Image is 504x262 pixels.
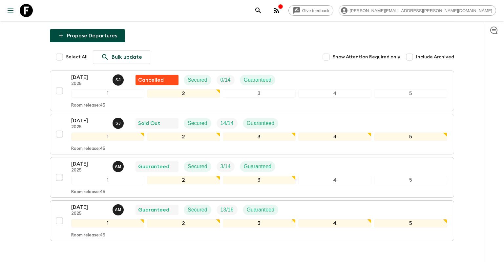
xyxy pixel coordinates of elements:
div: 5 [374,176,447,184]
p: Guaranteed [244,76,272,84]
div: 1 [71,176,144,184]
p: Sold Out [138,119,160,127]
p: Secured [188,206,207,214]
p: Guaranteed [247,119,275,127]
p: 2025 [71,211,107,216]
p: S J [115,121,121,126]
button: [DATE]2025Ana Margarida MouraGuaranteedSecuredTrip FillGuaranteed12345Room release:45 [50,200,454,241]
p: A M [115,164,121,169]
div: 1 [71,89,144,98]
div: 5 [374,132,447,141]
div: 2 [147,176,220,184]
p: 2025 [71,81,107,87]
div: 3 [223,219,296,228]
div: 4 [298,176,371,184]
div: Trip Fill [217,118,238,129]
span: Ana Margarida Moura [113,206,125,212]
div: Trip Fill [217,161,235,172]
div: 5 [374,89,447,98]
div: 5 [374,219,447,228]
button: [DATE]2025Sónia JustoSold OutSecuredTrip FillGuaranteed12345Room release:45 [50,114,454,154]
p: 0 / 14 [220,76,231,84]
p: Room release: 45 [71,190,105,195]
p: Guaranteed [247,206,275,214]
p: Secured [188,163,207,171]
div: [PERSON_NAME][EMAIL_ADDRESS][PERSON_NAME][DOMAIN_NAME] [339,5,496,16]
div: Secured [184,75,211,85]
p: Room release: 45 [71,233,105,238]
button: SJ [113,74,125,86]
div: Trip Fill [217,205,238,215]
p: 2025 [71,168,107,173]
button: search adventures [252,4,265,17]
span: Include Archived [416,54,454,60]
button: AM [113,204,125,215]
p: S J [115,77,121,83]
p: Guaranteed [138,206,169,214]
p: [DATE] [71,203,107,211]
div: 3 [223,176,296,184]
p: Secured [188,76,207,84]
span: Give feedback [299,8,333,13]
p: 3 / 14 [220,163,231,171]
div: 4 [298,219,371,228]
p: [DATE] [71,160,107,168]
div: 2 [147,89,220,98]
p: 14 / 14 [220,119,234,127]
span: Sónia Justo [113,120,125,125]
p: Bulk update [112,53,142,61]
span: Show Attention Required only [333,54,400,60]
p: A M [115,207,121,212]
p: [DATE] [71,73,107,81]
div: Secured [184,118,211,129]
span: Select All [66,54,88,60]
span: Ana Margarida Moura [113,163,125,168]
p: 13 / 16 [220,206,234,214]
div: Secured [184,205,211,215]
div: 4 [298,89,371,98]
button: [DATE]2025Ana Margarida MouraGuaranteedSecuredTrip FillGuaranteed12345Room release:45 [50,157,454,198]
div: Trip Fill [217,75,235,85]
p: Room release: 45 [71,146,105,151]
p: Guaranteed [138,163,169,171]
button: menu [4,4,17,17]
div: Secured [184,161,211,172]
div: 4 [298,132,371,141]
div: 1 [71,219,144,228]
p: 2025 [71,125,107,130]
p: Cancelled [138,76,164,84]
a: Give feedback [288,5,333,16]
p: Guaranteed [244,163,272,171]
div: 3 [223,132,296,141]
p: [DATE] [71,117,107,125]
p: Secured [188,119,207,127]
button: [DATE]2025Sónia JustoFlash Pack cancellationSecuredTrip FillGuaranteed12345Room release:45 [50,71,454,111]
button: Propose Departures [50,29,125,42]
div: 2 [147,219,220,228]
div: 1 [71,132,144,141]
p: Room release: 45 [71,103,105,108]
span: Sónia Justo [113,76,125,82]
div: 3 [223,89,296,98]
div: 2 [147,132,220,141]
div: Flash Pack cancellation [136,75,178,85]
button: AM [113,161,125,172]
span: [PERSON_NAME][EMAIL_ADDRESS][PERSON_NAME][DOMAIN_NAME] [346,8,496,13]
a: Bulk update [93,50,150,64]
button: SJ [113,118,125,129]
